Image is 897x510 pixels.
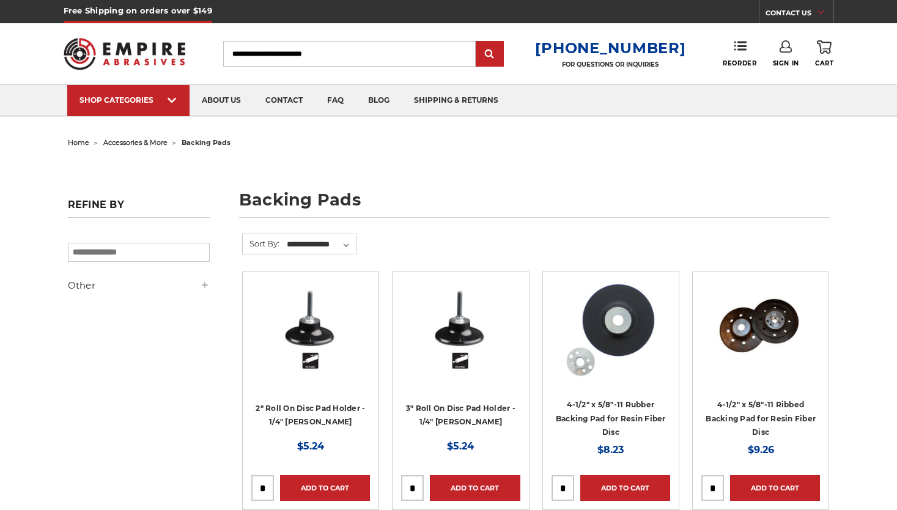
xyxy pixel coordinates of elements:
a: blog [356,85,402,116]
a: CONTACT US [766,6,833,23]
a: Add to Cart [280,475,370,501]
a: 3" Roll On Disc Pad Holder - 1/4" Shank [401,281,520,399]
a: 4-1/2" x 5/8"-11 Ribbed Backing Pad for Resin Fiber Disc [706,400,816,437]
a: 4-1/2" Resin Fiber Disc Backing Pad Flexible Rubber [552,281,670,399]
span: backing pads [182,138,231,147]
input: Submit [478,42,502,67]
span: $5.24 [447,440,474,452]
a: home [68,138,89,147]
a: accessories & more [103,138,168,147]
a: faq [315,85,356,116]
img: Empire Abrasives [64,30,186,78]
a: Cart [815,40,833,67]
a: 4.5 inch ribbed thermo plastic resin fiber disc backing pad [701,281,820,399]
div: SHOP CATEGORIES [79,95,177,105]
a: Add to Cart [430,475,520,501]
a: Reorder [723,40,756,67]
h5: Other [68,278,210,293]
a: 2" Roll On Disc Pad Holder - 1/4" [PERSON_NAME] [256,404,365,427]
a: about us [190,85,253,116]
span: Sign In [773,59,799,67]
h5: Refine by [68,199,210,218]
span: $9.26 [748,444,774,456]
span: $5.24 [297,440,324,452]
img: 4-1/2" Resin Fiber Disc Backing Pad Flexible Rubber [562,281,660,379]
span: Cart [815,59,833,67]
a: Add to Cart [580,475,670,501]
span: Reorder [723,59,756,67]
select: Sort By: [285,235,356,254]
a: 4-1/2" x 5/8"-11 Rubber Backing Pad for Resin Fiber Disc [556,400,666,437]
img: 4.5 inch ribbed thermo plastic resin fiber disc backing pad [712,281,810,379]
a: [PHONE_NUMBER] [535,39,685,57]
a: Add to Cart [730,475,820,501]
label: Sort By: [243,234,279,253]
h1: backing pads [239,191,830,218]
p: FOR QUESTIONS OR INQUIRIES [535,61,685,68]
span: $8.23 [597,444,624,456]
a: 3" Roll On Disc Pad Holder - 1/4" [PERSON_NAME] [406,404,515,427]
img: 3" Roll On Disc Pad Holder - 1/4" Shank [412,281,509,379]
a: shipping & returns [402,85,511,116]
img: 2" Roll On Disc Pad Holder - 1/4" Shank [262,281,360,379]
a: contact [253,85,315,116]
a: 2" Roll On Disc Pad Holder - 1/4" Shank [251,281,370,399]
